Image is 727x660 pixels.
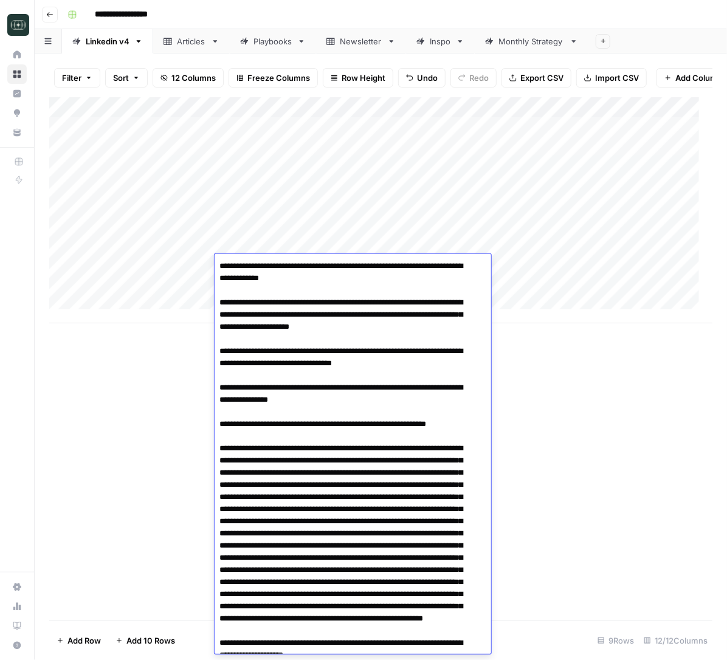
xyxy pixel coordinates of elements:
[7,64,27,84] a: Browse
[342,72,385,84] span: Row Height
[7,45,27,64] a: Home
[108,631,182,650] button: Add 10 Rows
[639,631,712,650] div: 12/12 Columns
[126,634,175,647] span: Add 10 Rows
[105,68,148,88] button: Sort
[7,636,27,655] button: Help + Support
[7,597,27,616] a: Usage
[7,103,27,123] a: Opportunities
[247,72,310,84] span: Freeze Columns
[469,72,489,84] span: Redo
[153,68,224,88] button: 12 Columns
[520,72,563,84] span: Export CSV
[417,72,438,84] span: Undo
[62,72,81,84] span: Filter
[54,68,100,88] button: Filter
[7,14,29,36] img: Catalyst Logo
[230,29,316,53] a: Playbooks
[323,68,393,88] button: Row Height
[62,29,153,53] a: Linkedin v4
[398,68,446,88] button: Undo
[7,577,27,597] a: Settings
[675,72,722,84] span: Add Column
[7,123,27,142] a: Your Data
[475,29,588,53] a: Monthly Strategy
[498,35,565,47] div: Monthly Strategy
[86,35,129,47] div: Linkedin v4
[316,29,406,53] a: Newsletter
[595,72,639,84] span: Import CSV
[406,29,475,53] a: Inspo
[450,68,497,88] button: Redo
[340,35,382,47] div: Newsletter
[576,68,647,88] button: Import CSV
[153,29,230,53] a: Articles
[49,631,108,650] button: Add Row
[430,35,451,47] div: Inspo
[229,68,318,88] button: Freeze Columns
[7,84,27,103] a: Insights
[593,631,639,650] div: 9 Rows
[177,35,206,47] div: Articles
[67,634,101,647] span: Add Row
[171,72,216,84] span: 12 Columns
[501,68,571,88] button: Export CSV
[113,72,129,84] span: Sort
[7,616,27,636] a: Learning Hub
[253,35,292,47] div: Playbooks
[7,10,27,40] button: Workspace: Catalyst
